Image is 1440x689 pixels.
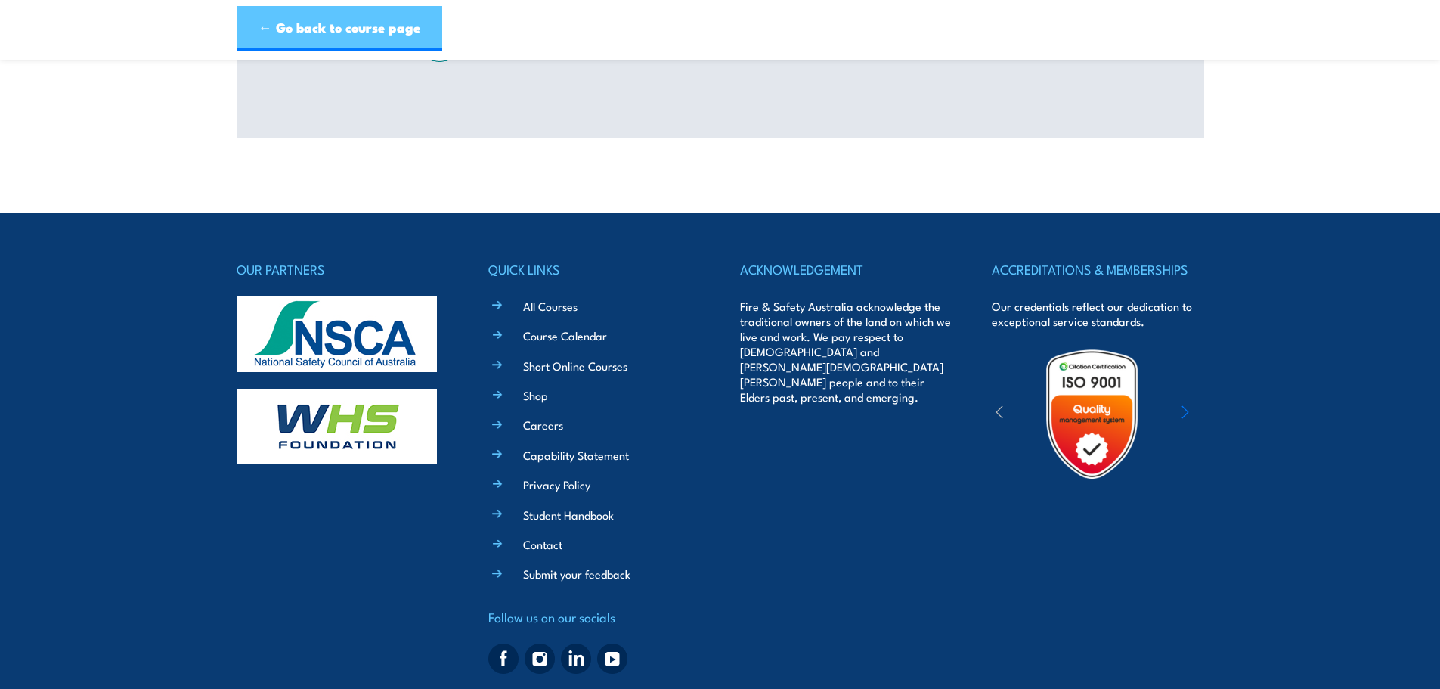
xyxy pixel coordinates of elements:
[523,417,563,433] a: Careers
[523,447,629,463] a: Capability Statement
[523,358,627,374] a: Short Online Courses
[237,389,437,464] img: whs-logo-footer
[740,299,952,405] p: Fire & Safety Australia acknowledge the traditional owners of the land on which we live and work....
[237,259,448,280] h4: OUR PARTNERS
[237,296,437,372] img: nsca-logo-footer
[523,507,614,523] a: Student Handbook
[523,476,590,492] a: Privacy Policy
[237,6,442,51] a: ← Go back to course page
[523,387,548,403] a: Shop
[1159,388,1290,440] img: ewpa-logo
[523,536,562,552] a: Contact
[523,327,607,343] a: Course Calendar
[992,299,1203,329] p: Our credentials reflect our dedication to exceptional service standards.
[523,566,630,582] a: Submit your feedback
[488,607,700,628] h4: Follow us on our socials
[992,259,1203,280] h4: ACCREDITATIONS & MEMBERSHIPS
[523,298,578,314] a: All Courses
[488,259,700,280] h4: QUICK LINKS
[1026,348,1158,480] img: Untitled design (19)
[740,259,952,280] h4: ACKNOWLEDGEMENT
